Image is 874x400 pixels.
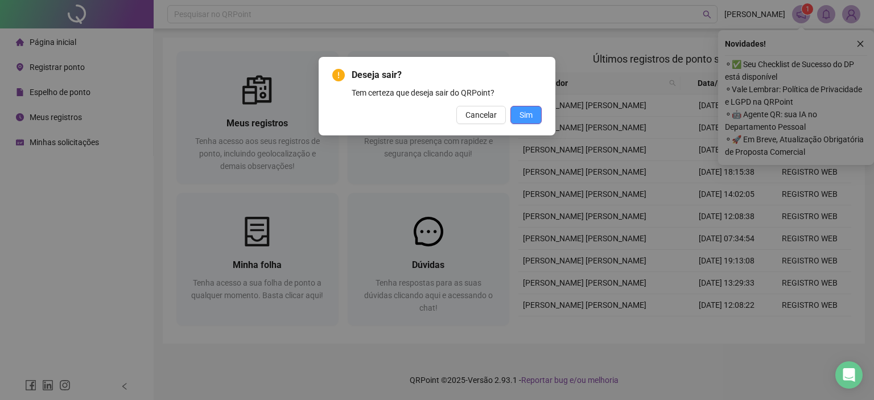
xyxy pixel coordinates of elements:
button: Cancelar [456,106,506,124]
span: Deseja sair? [352,68,542,82]
span: exclamation-circle [332,69,345,81]
div: Tem certeza que deseja sair do QRPoint? [352,86,542,99]
span: Sim [520,109,533,121]
button: Sim [510,106,542,124]
span: Cancelar [465,109,497,121]
div: Open Intercom Messenger [835,361,863,389]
